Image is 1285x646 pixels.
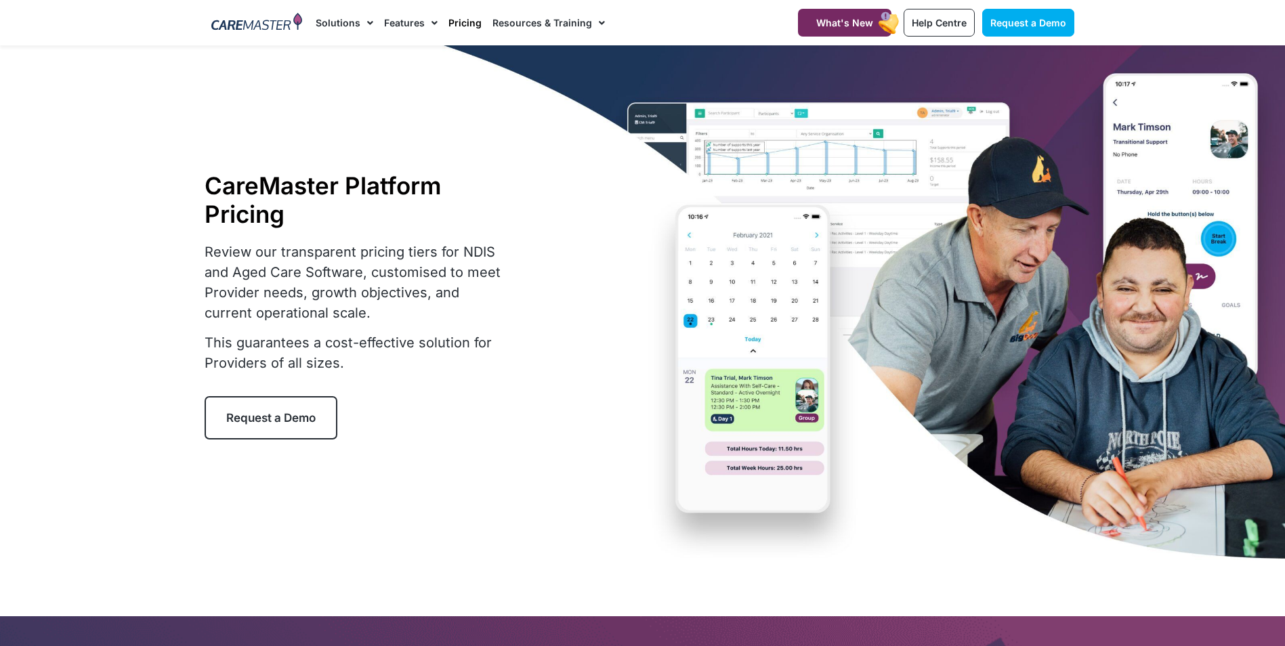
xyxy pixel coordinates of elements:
span: What's New [816,17,873,28]
span: Request a Demo [226,411,316,425]
h1: CareMaster Platform Pricing [205,171,509,228]
span: Help Centre [912,17,967,28]
p: This guarantees a cost-effective solution for Providers of all sizes. [205,332,509,373]
span: Request a Demo [990,17,1066,28]
a: What's New [798,9,891,37]
img: CareMaster Logo [211,13,303,33]
a: Request a Demo [982,9,1074,37]
p: Review our transparent pricing tiers for NDIS and Aged Care Software, customised to meet Provider... [205,242,509,323]
a: Help Centre [904,9,975,37]
a: Request a Demo [205,396,337,439]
